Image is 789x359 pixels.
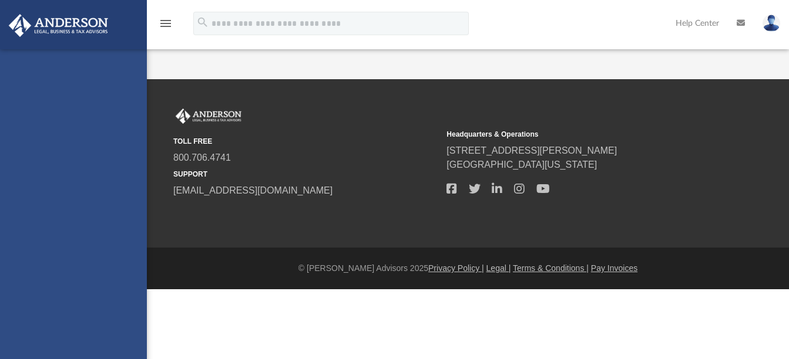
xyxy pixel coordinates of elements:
[513,263,589,273] a: Terms & Conditions |
[486,263,511,273] a: Legal |
[446,129,711,140] small: Headquarters & Operations
[446,160,597,170] a: [GEOGRAPHIC_DATA][US_STATE]
[5,14,112,37] img: Anderson Advisors Platinum Portal
[428,263,484,273] a: Privacy Policy |
[173,109,244,124] img: Anderson Advisors Platinum Portal
[173,136,438,147] small: TOLL FREE
[446,145,617,155] a: [STREET_ADDRESS][PERSON_NAME]
[147,262,789,275] div: © [PERSON_NAME] Advisors 2025
[591,263,637,273] a: Pay Invoices
[173,169,438,179] small: SUPPORT
[196,16,209,29] i: search
[159,22,173,31] a: menu
[763,15,780,32] img: User Pic
[173,153,231,162] a: 800.706.4741
[173,185,333,195] a: [EMAIL_ADDRESS][DOMAIN_NAME]
[159,16,173,31] i: menu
